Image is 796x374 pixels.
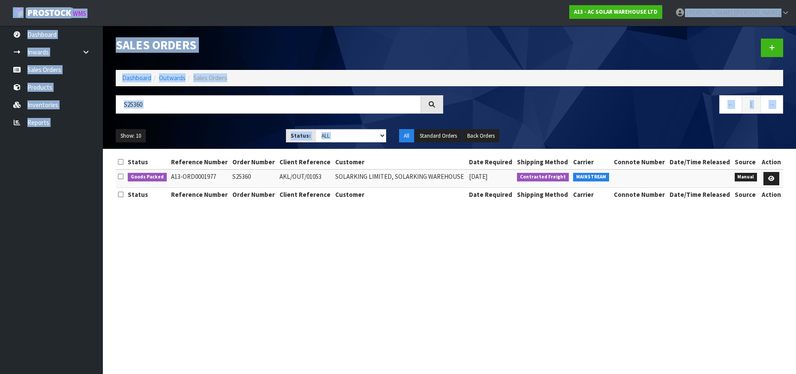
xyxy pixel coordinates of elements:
[415,129,462,143] button: Standard Orders
[13,7,24,18] img: cube-alt.png
[116,129,146,143] button: Show: 10
[126,188,169,202] th: Status
[116,95,421,114] input: Search sales orders
[463,129,499,143] button: Back Orders
[230,169,277,188] td: S25360
[116,39,443,52] h1: Sales Orders
[126,155,169,169] th: Status
[193,74,227,82] span: Sales Orders
[733,155,760,169] th: Source
[128,173,167,181] span: Goods Packed
[735,173,757,181] span: Manual
[760,95,783,114] a: →
[686,9,733,17] span: [PERSON_NAME]
[169,169,230,188] td: A13-ORD0001977
[277,155,333,169] th: Client Reference
[333,169,467,188] td: SOLARKING LIMITED, SOLARKING WAREHOUSE
[733,188,760,202] th: Source
[159,74,186,82] a: Outwards
[574,8,658,15] strong: A13 - AC SOLAR WAREHOUSE LTD
[760,188,784,202] th: Action
[333,155,467,169] th: Customer
[456,95,784,116] nav: Page navigation
[73,9,86,18] small: WMS
[612,155,667,169] th: Connote Number
[291,132,311,139] strong: Status:
[667,188,733,202] th: Date/Time Released
[467,188,515,202] th: Date Required
[469,172,487,181] span: [DATE]
[277,188,333,202] th: Client Reference
[230,188,277,202] th: Order Number
[122,74,151,82] a: Dashboard
[612,188,667,202] th: Connote Number
[719,95,742,114] a: ←
[517,173,569,181] span: Contracted Freight
[169,155,230,169] th: Reference Number
[467,155,515,169] th: Date Required
[667,155,733,169] th: Date/Time Released
[333,188,467,202] th: Customer
[571,188,611,202] th: Carrier
[515,155,571,169] th: Shipping Method
[230,155,277,169] th: Order Number
[573,173,609,181] span: MAINSTREAM
[27,7,71,18] span: ProStock
[399,129,414,143] button: All
[277,169,333,188] td: AKL/OUT/01053
[742,95,761,114] a: 1
[515,188,571,202] th: Shipping Method
[169,188,230,202] th: Reference Number
[571,155,611,169] th: Carrier
[760,155,784,169] th: Action
[734,9,780,17] span: [PERSON_NAME]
